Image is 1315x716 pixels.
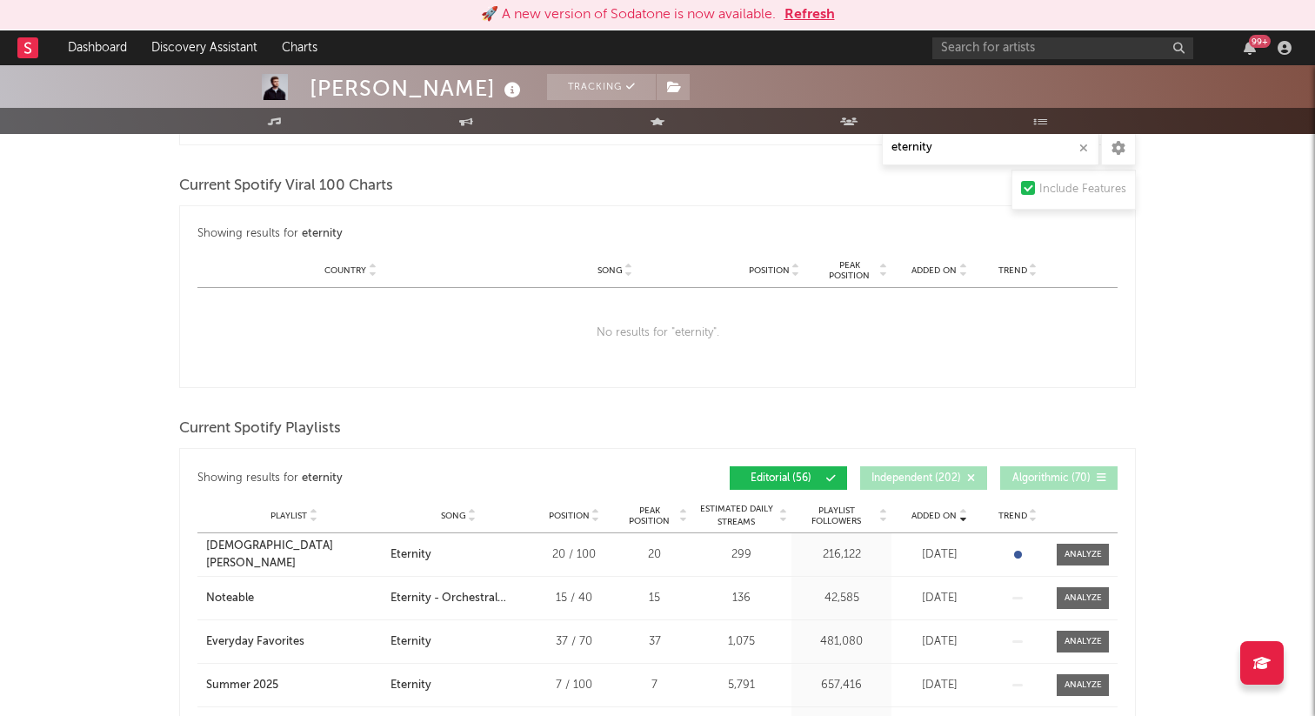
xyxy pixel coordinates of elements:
[911,265,957,276] span: Added On
[1000,466,1118,490] button: Algorithmic(70)
[549,511,590,521] span: Position
[390,590,526,607] div: Eternity - Orchestral Version
[696,503,777,529] span: Estimated Daily Streams
[796,546,887,564] div: 216,122
[998,511,1027,521] span: Trend
[796,590,887,607] div: 42,585
[206,677,278,694] div: Summer 2025
[882,130,1099,165] input: Search Playlists/Charts
[622,546,687,564] div: 20
[597,265,623,276] span: Song
[822,260,877,281] span: Peak Position
[535,590,613,607] div: 15 / 40
[911,511,957,521] span: Added On
[535,546,613,564] div: 20 / 100
[206,677,382,694] a: Summer 2025
[206,633,382,651] a: Everyday Favorites
[696,677,787,694] div: 5,791
[206,538,382,572] a: [DEMOGRAPHIC_DATA][PERSON_NAME]
[998,265,1027,276] span: Trend
[139,30,270,65] a: Discovery Assistant
[179,176,393,197] span: Current Spotify Viral 100 Charts
[481,4,776,25] div: 🚀 A new version of Sodatone is now available.
[696,590,787,607] div: 136
[622,677,687,694] div: 7
[390,546,431,564] div: Eternity
[1011,473,1091,484] span: Algorithmic ( 70 )
[547,74,656,100] button: Tracking
[741,473,821,484] span: Editorial ( 56 )
[696,633,787,651] div: 1,075
[796,633,887,651] div: 481,080
[56,30,139,65] a: Dashboard
[932,37,1193,59] input: Search for artists
[197,224,657,244] div: Showing results for
[302,224,343,244] div: eternity
[324,265,366,276] span: Country
[896,590,983,607] div: [DATE]
[796,505,877,526] span: Playlist Followers
[896,677,983,694] div: [DATE]
[206,633,304,651] div: Everyday Favorites
[730,466,847,490] button: Editorial(56)
[622,633,687,651] div: 37
[784,4,835,25] button: Refresh
[1244,41,1256,55] button: 99+
[270,511,307,521] span: Playlist
[270,30,330,65] a: Charts
[749,265,790,276] span: Position
[1039,179,1126,200] div: Include Features
[796,677,887,694] div: 657,416
[390,633,431,651] div: Eternity
[871,473,961,484] span: Independent ( 202 )
[535,633,613,651] div: 37 / 70
[206,590,254,607] div: Noteable
[622,505,677,526] span: Peak Position
[310,74,525,103] div: [PERSON_NAME]
[197,288,1118,378] div: No results for " eternity ".
[896,633,983,651] div: [DATE]
[535,677,613,694] div: 7 / 100
[390,677,431,694] div: Eternity
[441,511,466,521] span: Song
[696,546,787,564] div: 299
[1249,35,1271,48] div: 99 +
[622,590,687,607] div: 15
[197,466,657,490] div: Showing results for
[179,418,341,439] span: Current Spotify Playlists
[896,546,983,564] div: [DATE]
[860,466,987,490] button: Independent(202)
[302,468,343,489] div: eternity
[206,590,382,607] a: Noteable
